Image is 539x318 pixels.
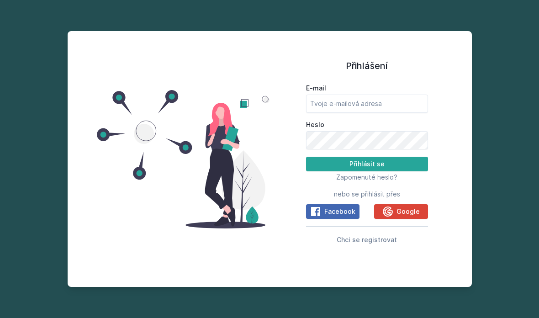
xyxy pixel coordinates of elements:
input: Tvoje e-mailová adresa [306,95,428,113]
button: Přihlásit se [306,157,428,171]
label: Heslo [306,120,428,129]
label: E-mail [306,84,428,93]
span: Zapomenuté heslo? [336,173,397,181]
span: Chci se registrovat [337,236,397,244]
button: Facebook [306,204,359,219]
h1: Přihlášení [306,59,428,73]
button: Chci se registrovat [337,234,397,245]
button: Google [374,204,428,219]
span: Google [396,207,420,216]
span: Facebook [324,207,355,216]
span: nebo se přihlásit přes [334,190,400,199]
